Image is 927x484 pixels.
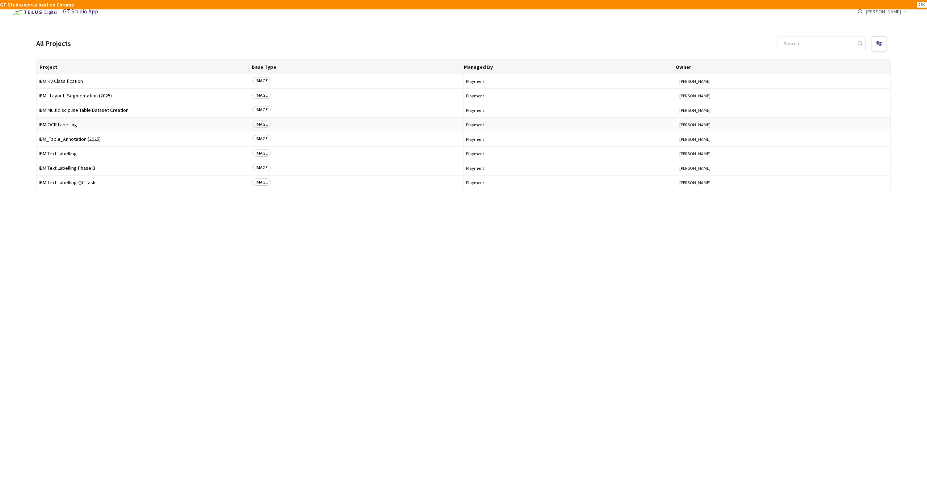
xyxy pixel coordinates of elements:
span: IMAGE [252,135,271,142]
span: Playment [466,136,675,142]
span: IMAGE [252,150,271,157]
span: IBM KV Classification [39,79,248,84]
span: IBM_ Layout_Segmentation (2025) [39,93,248,98]
button: [PERSON_NAME] [679,136,888,142]
button: [PERSON_NAME] [679,108,888,113]
span: IBM_Table_Annotation (2025) [39,136,248,142]
span: IMAGE [252,77,271,84]
button: OK [917,2,927,8]
th: Project [37,60,249,74]
span: Playment [466,93,675,98]
span: IMAGE [252,106,271,113]
span: Playment [466,79,675,84]
span: down [904,10,907,13]
span: IMAGE [252,121,271,128]
span: Playment [466,108,675,113]
span: Playment [466,180,675,185]
span: Playment [466,122,675,127]
span: user [857,9,863,14]
span: IMAGE [252,92,271,99]
span: IBM OCR Labelling [39,122,248,127]
span: IMAGE [252,164,271,171]
span: IBM Multidiscipline Table Dataset Creation [39,108,248,113]
span: IBM Text Labelling Phase B [39,165,248,171]
button: [PERSON_NAME] [679,151,888,156]
span: Playment [466,165,675,171]
span: Playment [466,151,675,156]
span: IMAGE [252,178,271,186]
div: All Projects [36,38,71,49]
span: IBM Text Labelling-QC Task [39,180,248,185]
span: IBM Text Labelling [39,151,248,156]
th: Owner [673,60,885,74]
button: [PERSON_NAME] [679,79,888,84]
img: Telus [9,7,59,18]
th: Managed By [461,60,673,74]
button: [PERSON_NAME] [679,180,888,185]
button: [PERSON_NAME] [679,165,888,171]
button: [PERSON_NAME] [679,93,888,98]
th: Base Type [249,60,461,74]
input: Search [779,37,856,50]
span: GT Studio App [63,8,98,15]
button: [PERSON_NAME] [679,122,888,127]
